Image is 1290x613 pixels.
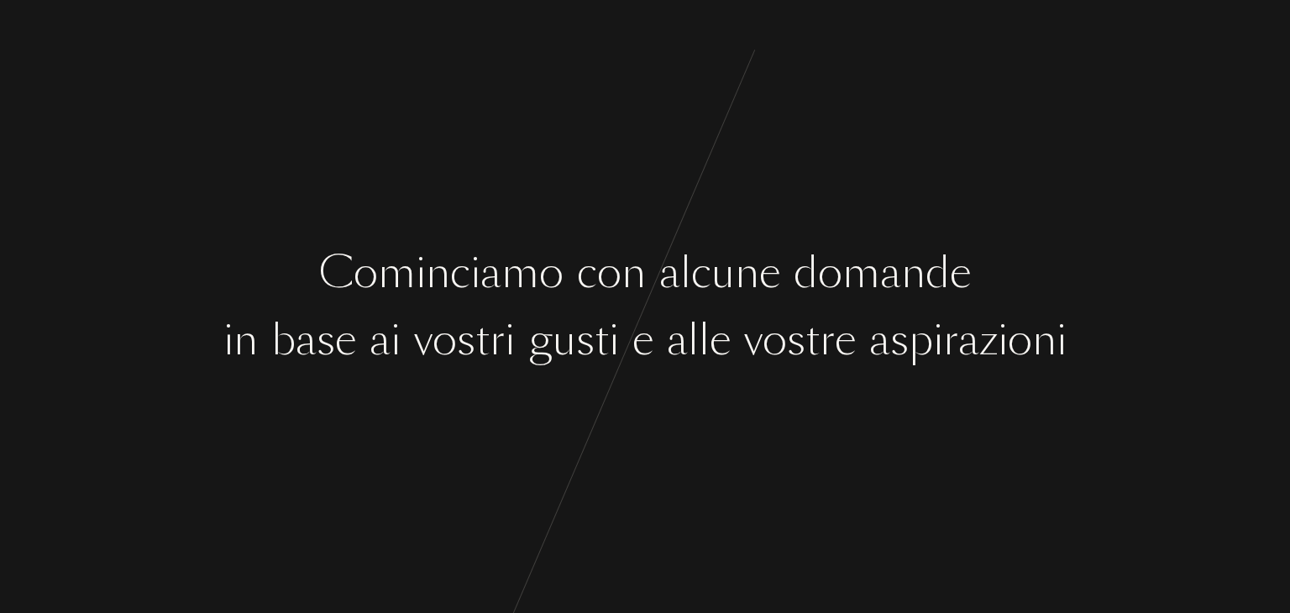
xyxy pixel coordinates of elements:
[869,309,890,372] div: a
[890,309,909,372] div: s
[470,242,480,305] div: i
[317,309,335,372] div: s
[787,309,805,372] div: s
[391,309,401,372] div: i
[223,309,233,372] div: i
[501,242,539,305] div: m
[426,242,450,305] div: n
[835,309,856,372] div: e
[744,309,763,372] div: v
[370,309,391,372] div: a
[1057,309,1067,372] div: i
[271,309,296,372] div: b
[926,242,950,305] div: d
[505,309,515,372] div: i
[842,242,880,305] div: m
[528,309,553,372] div: g
[609,309,619,372] div: i
[794,242,818,305] div: d
[820,309,835,372] div: r
[979,309,998,372] div: z
[735,242,759,305] div: n
[759,242,780,305] div: e
[233,309,258,372] div: n
[490,309,505,372] div: r
[688,309,699,372] div: l
[710,309,731,372] div: e
[319,242,354,305] div: C
[691,242,711,305] div: c
[621,242,646,305] div: n
[414,309,433,372] div: v
[667,309,688,372] div: a
[450,242,470,305] div: c
[595,309,609,372] div: t
[659,242,680,305] div: a
[909,309,933,372] div: p
[933,309,943,372] div: i
[880,242,901,305] div: a
[1032,309,1057,372] div: n
[553,309,576,372] div: u
[958,309,979,372] div: a
[632,309,653,372] div: e
[805,309,820,372] div: t
[998,309,1008,372] div: i
[950,242,971,305] div: e
[576,309,595,372] div: s
[378,242,416,305] div: m
[354,242,378,305] div: o
[943,309,958,372] div: r
[901,242,926,305] div: n
[711,242,735,305] div: u
[335,309,356,372] div: e
[539,242,564,305] div: o
[763,309,787,372] div: o
[818,242,842,305] div: o
[680,242,691,305] div: l
[416,242,426,305] div: i
[597,242,621,305] div: o
[433,309,457,372] div: o
[475,309,490,372] div: t
[577,242,597,305] div: c
[296,309,317,372] div: a
[699,309,710,372] div: l
[1008,309,1032,372] div: o
[457,309,475,372] div: s
[480,242,501,305] div: a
